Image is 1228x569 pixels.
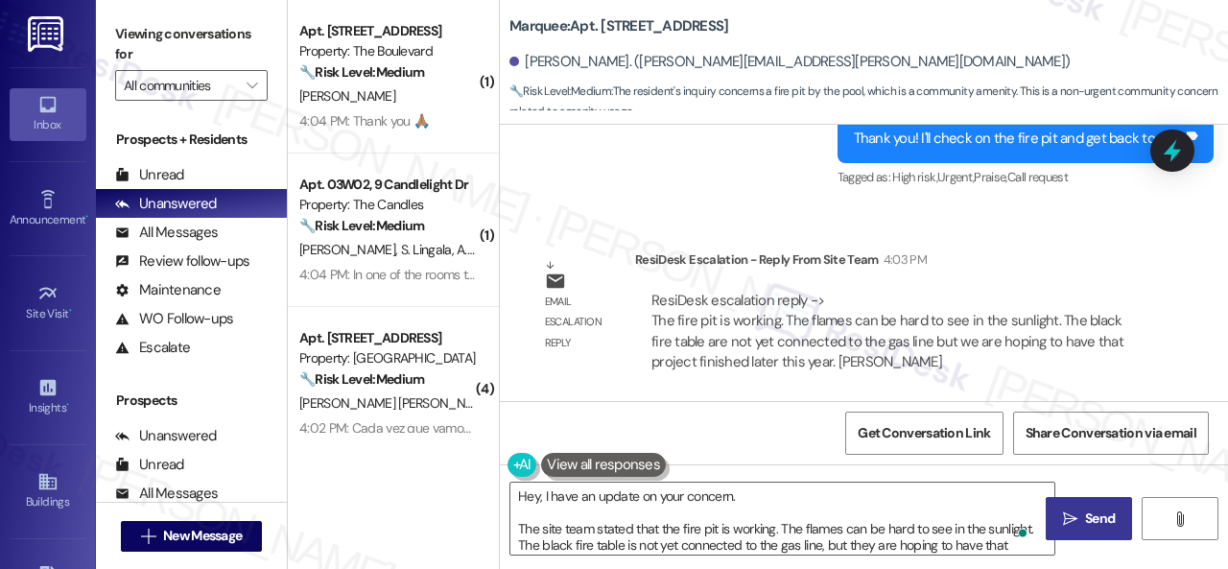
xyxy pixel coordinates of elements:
div: ResiDesk Escalation - Reply From Site Team [635,249,1155,276]
div: 4:02 PM: Cada vez que vamos a secar ropa limpiamos y de igual manera no seca la ropa y metemos po... [299,419,994,437]
div: Unanswered [115,194,217,214]
a: Inbox [10,88,86,140]
div: Prospects [96,391,287,411]
span: [PERSON_NAME] [PERSON_NAME] [299,394,500,412]
span: • [69,304,72,318]
a: Buildings [10,465,86,517]
button: New Message [121,521,263,552]
i:  [141,529,155,544]
button: Send [1046,497,1132,540]
div: Email escalation reply [545,292,620,353]
i:  [247,78,257,93]
div: Prospects + Residents [96,130,287,150]
div: Unanswered [115,426,217,446]
div: Apt. [STREET_ADDRESS] [299,21,477,41]
div: Maintenance [115,280,221,300]
a: Site Visit • [10,277,86,329]
div: Property: The Candles [299,195,477,215]
div: All Messages [115,223,218,243]
div: Apt. [STREET_ADDRESS] [299,328,477,348]
div: Property: The Boulevard [299,41,477,61]
div: Thank you! I'll check on the fire pit and get back to you! [854,129,1184,149]
div: Unread [115,455,184,475]
div: All Messages [115,484,218,504]
div: 4:04 PM: Thank you 🙏🏽 [299,112,429,130]
div: Apt. 03W02, 9 Candlelight Dr [299,175,477,195]
b: Marquee: Apt. [STREET_ADDRESS] [509,16,728,36]
div: Review follow-ups [115,251,249,272]
input: All communities [124,70,237,101]
span: S. Lingala [401,241,458,258]
span: Call request [1007,169,1068,185]
i:  [1063,511,1077,527]
span: : The resident's inquiry concerns a fire pit by the pool, which is a community amenity. This is a... [509,82,1228,123]
div: ResiDesk escalation reply -> The fire pit is working. The flames can be hard to see in the sunlig... [651,291,1123,371]
div: 4:03 PM [879,249,927,270]
div: Tagged as: [838,163,1215,191]
span: • [85,210,88,224]
button: Share Conversation via email [1013,412,1209,455]
span: [PERSON_NAME] [299,241,401,258]
img: ResiDesk Logo [28,16,67,52]
strong: 🔧 Risk Level: Medium [509,83,611,99]
span: • [66,398,69,412]
div: 4:04 PM: In one of the rooms the air isn't flowing from the AC vent [299,266,660,283]
span: A. Kukkadapu [457,241,538,258]
a: Insights • [10,371,86,423]
div: Unread [115,165,184,185]
div: Property: [GEOGRAPHIC_DATA] [299,348,477,368]
span: Urgent , [937,169,974,185]
button: Get Conversation Link [845,412,1003,455]
div: Escalate [115,338,190,358]
strong: 🔧 Risk Level: Medium [299,63,424,81]
strong: 🔧 Risk Level: Medium [299,370,424,388]
i:  [1172,511,1187,527]
span: New Message [163,526,242,546]
span: [PERSON_NAME] [299,87,395,105]
span: Share Conversation via email [1026,423,1196,443]
span: Send [1085,509,1115,529]
span: Praise , [974,169,1006,185]
div: WO Follow-ups [115,309,233,329]
span: Get Conversation Link [858,423,990,443]
strong: 🔧 Risk Level: Medium [299,217,424,234]
label: Viewing conversations for [115,19,268,70]
span: High risk , [892,169,937,185]
textarea: To enrich screen reader interactions, please activate Accessibility in Grammarly extension settings [510,483,1054,555]
div: [PERSON_NAME]. ([PERSON_NAME][EMAIL_ADDRESS][PERSON_NAME][DOMAIN_NAME]) [509,52,1070,72]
